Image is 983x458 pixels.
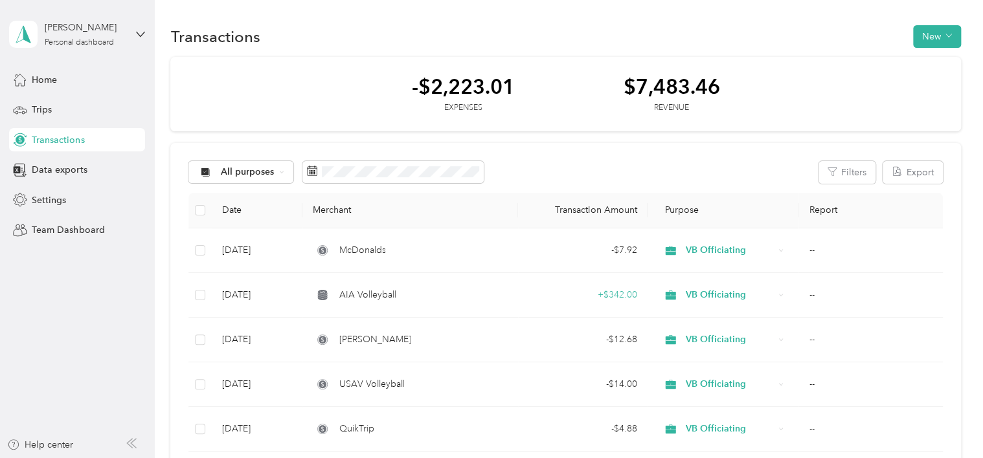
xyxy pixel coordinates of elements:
[339,243,385,257] span: McDonalds
[170,30,260,43] h1: Transactions
[212,318,302,362] td: [DATE]
[913,25,961,48] button: New
[302,193,518,228] th: Merchant
[32,193,66,207] span: Settings
[212,228,302,273] td: [DATE]
[686,422,774,436] span: VB Officiating
[686,288,774,302] span: VB Officiating
[212,407,302,452] td: [DATE]
[819,161,876,184] button: Filters
[339,377,404,391] span: USAV Volleyball
[212,273,302,318] td: [DATE]
[32,133,84,147] span: Transactions
[686,333,774,347] span: VB Officiating
[528,333,637,347] div: - $12.68
[32,103,52,116] span: Trips
[339,422,374,436] span: QuikTrip
[658,204,699,215] span: Purpose
[528,377,637,391] div: - $14.00
[339,333,411,347] span: [PERSON_NAME]
[528,288,637,302] div: + $342.00
[798,228,942,273] td: --
[411,75,514,98] div: -$2,223.01
[686,377,774,391] span: VB Officiating
[798,318,942,362] td: --
[883,161,943,184] button: Export
[528,243,637,257] div: - $7.92
[910,386,983,458] iframe: Everlance-gr Chat Button Frame
[212,193,302,228] th: Date
[798,273,942,318] td: --
[32,223,104,237] span: Team Dashboard
[32,73,57,87] span: Home
[45,39,114,47] div: Personal dashboard
[339,288,396,302] span: AIA Volleyball
[411,102,514,114] div: Expenses
[32,163,87,177] span: Data exports
[212,362,302,407] td: [DATE]
[221,168,275,177] span: All purposes
[686,243,774,257] span: VB Officiating
[798,407,942,452] td: --
[798,193,942,228] th: Report
[798,362,942,407] td: --
[518,193,648,228] th: Transaction Amount
[623,102,719,114] div: Revenue
[7,438,73,452] button: Help center
[528,422,637,436] div: - $4.88
[623,75,719,98] div: $7,483.46
[45,21,126,34] div: [PERSON_NAME]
